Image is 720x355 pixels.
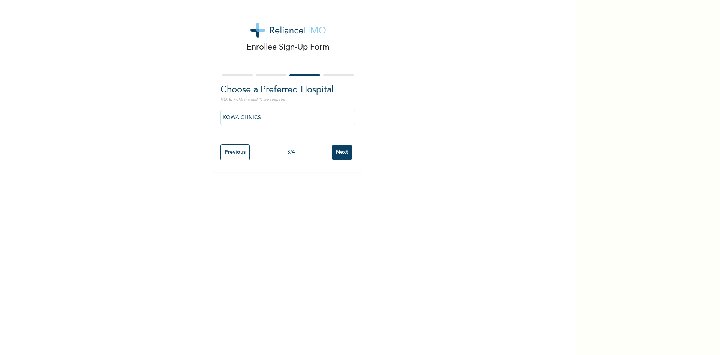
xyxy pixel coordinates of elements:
input: Next [332,145,352,160]
p: Enrollee Sign-Up Form [247,41,330,54]
input: Previous [220,144,250,160]
div: 3 / 4 [250,148,332,156]
input: Search by name, address or governorate [220,110,355,125]
img: logo [250,23,326,38]
p: NOTE: Fields marked (*) are required [220,97,355,103]
h2: Choose a Preferred Hospital [220,83,355,97]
